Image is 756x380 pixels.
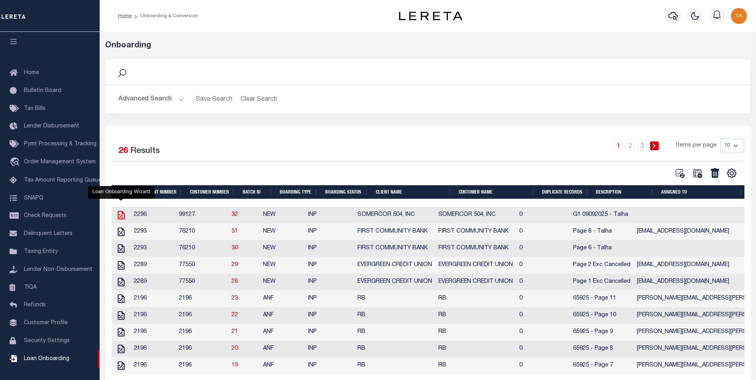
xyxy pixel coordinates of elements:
a: 28 [232,279,238,284]
td: RB [435,324,516,341]
td: 2196 [176,290,228,307]
a: 1 [614,141,623,150]
td: NEW [260,274,305,290]
td: INP [305,240,354,257]
td: INP [305,207,354,223]
td: 0 [516,307,570,324]
td: 2196 [176,307,228,324]
a: 23 [232,296,238,301]
td: 99127 [176,207,228,223]
td: INP [305,307,354,324]
td: 0 [516,341,570,357]
td: RB [354,357,435,374]
td: 2196 [131,290,176,307]
td: 2196 [176,324,228,341]
a: Home [118,14,132,18]
th: Boarding Status: activate to sort column ascending [322,185,373,199]
td: EVERGREEN CREDIT UNION [435,257,516,274]
td: 2296 [131,207,176,223]
th: Client Number: activate to sort column ascending [142,185,187,199]
td: RB [435,341,516,357]
td: INP [305,274,354,290]
td: RB [435,357,516,374]
td: ANF [260,307,305,324]
th: Duplicate Records: activate to sort column ascending [539,185,593,199]
a: 2 [626,141,635,150]
td: 76210 [176,223,228,240]
td: 0 [516,240,570,257]
td: INP [305,324,354,341]
th: Assigned To: activate to sort column ascending [658,185,747,199]
td: 0 [516,274,570,290]
td: RB [354,341,435,357]
td: 65925 - Page 7 [570,357,634,374]
img: logo-dark.svg [399,12,463,20]
th: Customer Name: activate to sort column ascending [456,185,538,199]
span: Pymt Processing & Tracking [24,141,96,147]
a: 20 [232,346,238,351]
td: NEW [260,223,305,240]
span: Lender Disbursement [24,123,79,129]
td: 0 [516,357,570,374]
td: SOMERCOR 504, INC [435,207,516,223]
span: Refunds [24,302,46,308]
td: 77550 [176,274,228,290]
a: 3 [638,141,647,150]
span: Customer Profile [24,320,68,326]
td: 2196 [131,341,176,357]
td: 65925 - Page 9 [570,324,634,341]
a: 22 [232,312,238,318]
div: Loan Onboarding Wizard [88,186,155,199]
span: TIQA [24,284,37,290]
td: 2289 [131,274,176,290]
td: 65925 - Page 8 [570,341,634,357]
span: Loan Onboarding [24,356,69,362]
span: Bulletin Board [24,88,61,94]
button: Advanced Search [118,92,185,107]
a: 21 [232,329,238,335]
span: Home [24,70,39,76]
td: 2196 [131,324,176,341]
td: 2293 [131,240,176,257]
a: 29 [232,262,238,268]
td: 0 [516,324,570,341]
th: Boarding Type: activate to sort column ascending [277,185,322,199]
div: Onboarding [105,40,751,52]
td: Page 8 - Talha [570,223,634,240]
span: Items per page [676,141,717,150]
td: RB [354,307,435,324]
th: Description: activate to sort column ascending [593,185,658,199]
span: Security Settings [24,338,70,344]
td: 0 [516,257,570,274]
td: RB [354,290,435,307]
a: 30 [232,245,238,251]
td: 0 [516,223,570,240]
span: Tax Amount Reporting Queue [24,178,102,183]
td: FIRST COMMUNITY BANK [354,223,435,240]
span: 26 [118,147,128,155]
td: ANF [260,341,305,357]
td: ANF [260,357,305,374]
td: 2289 [131,257,176,274]
th: Batch ID: activate to sort column ascending [240,185,277,199]
img: svg+xml;base64,PHN2ZyB4bWxucz0iaHR0cDovL3d3dy53My5vcmcvMjAwMC9zdmciIHBvaW50ZXItZXZlbnRzPSJub25lIi... [731,8,747,24]
td: 77550 [176,257,228,274]
label: Results [130,145,160,158]
td: 2196 [176,341,228,357]
span: Delinquent Letters [24,231,73,237]
span: Tax Bills [24,106,45,112]
td: INP [305,223,354,240]
td: FIRST COMMUNITY BANK [435,223,516,240]
i: travel_explore [10,157,22,168]
td: EVERGREEN CREDIT UNION [435,274,516,290]
td: EVERGREEN CREDIT UNION [354,257,435,274]
td: NEW [260,207,305,223]
td: 2196 [131,357,176,374]
span: Check Requests [24,213,67,219]
th: Client Name: activate to sort column ascending [373,185,456,199]
td: Page 1 Exc Cancelled [570,274,634,290]
td: INP [305,357,354,374]
li: Onboarding & Conversion [132,12,198,20]
a: 19 [232,362,238,368]
td: INP [305,290,354,307]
